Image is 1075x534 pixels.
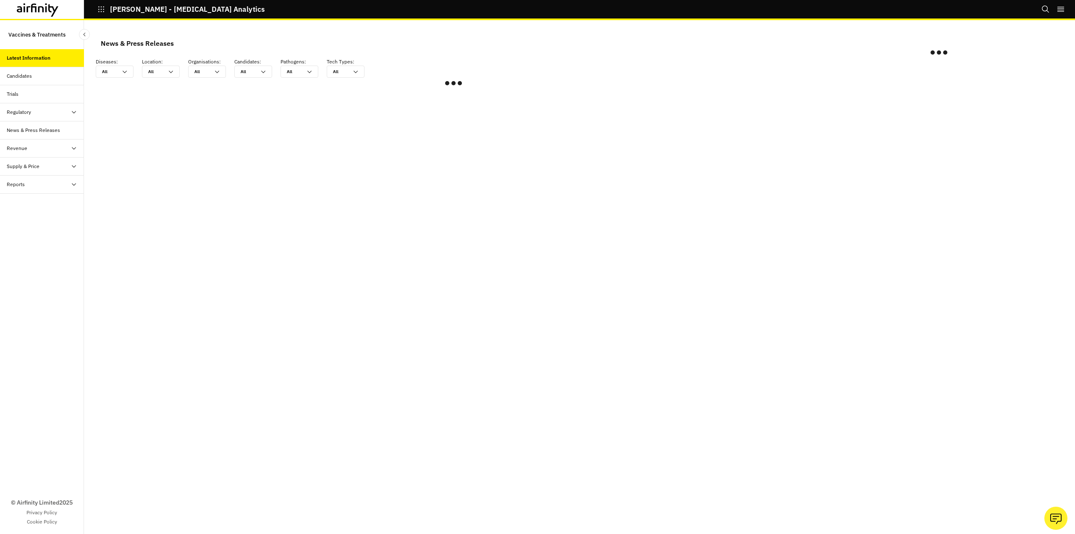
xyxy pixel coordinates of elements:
[96,58,142,66] p: Diseases :
[97,2,265,16] button: [PERSON_NAME] - [MEDICAL_DATA] Analytics
[11,498,73,507] p: © Airfinity Limited 2025
[101,37,174,50] div: News & Press Releases
[110,5,265,13] p: [PERSON_NAME] - [MEDICAL_DATA] Analytics
[327,58,373,66] p: Tech Types :
[7,108,31,116] div: Regulatory
[142,58,188,66] p: Location :
[1041,2,1050,16] button: Search
[7,181,25,188] div: Reports
[27,518,57,526] a: Cookie Policy
[1044,507,1067,530] button: Ask our analysts
[7,126,60,134] div: News & Press Releases
[7,163,39,170] div: Supply & Price
[79,29,90,40] button: Close Sidebar
[188,58,234,66] p: Organisations :
[7,54,50,62] div: Latest Information
[7,145,27,152] div: Revenue
[8,27,66,42] p: Vaccines & Treatments
[26,509,57,516] a: Privacy Policy
[234,58,281,66] p: Candidates :
[7,72,32,80] div: Candidates
[7,90,18,98] div: Trials
[281,58,327,66] p: Pathogens :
